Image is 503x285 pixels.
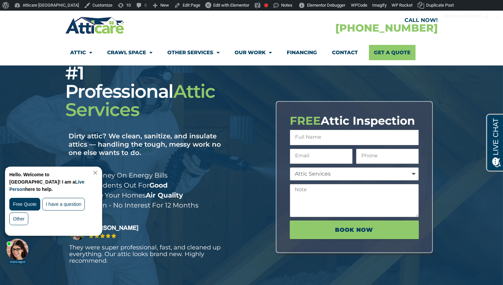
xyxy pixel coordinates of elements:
[235,45,272,60] a: Our Work
[65,132,230,157] span: Dirty attic? We clean, sanitize, and insulate attics — handling the tough, messy work no one else...
[149,181,168,189] b: Good
[356,149,419,164] input: Only numbers and phone characters (#, -, *, etc) are accepted.
[70,45,433,60] nav: Menu
[89,223,139,232] span: [PERSON_NAME]
[251,18,438,23] div: CALL NOW!
[16,5,54,14] span: Opens a chat window
[263,3,329,12] button: Open Domain in Site Explorer
[73,170,168,180] span: Save Money On Energy Bills
[109,4,116,10] div: OT
[125,4,131,10] div: SS
[21,4,28,10] div: AS
[369,45,416,60] a: Get A Quote
[332,45,358,60] a: Contact
[290,220,419,239] button: BOOK NOW
[441,11,493,21] a: Howdy,
[94,4,101,10] div: OK
[3,3,8,12] img: cxLogo.svg
[287,45,317,60] a: Financing
[118,4,120,10] div: -
[30,4,31,10] div: -
[290,149,353,164] input: Email
[290,130,419,145] input: Full Name
[87,4,89,10] div: -
[196,4,203,10] div: RD
[290,114,321,128] span: FREE
[3,165,110,265] iframe: Chat Invitation
[73,180,168,190] span: Keep Rodents Out For
[69,244,226,264] div: They were super professional, fast, and cleaned up everything. Our attic looks brand new. Highly ...
[167,45,220,60] a: Other Services
[64,4,70,10] div: BL
[457,13,481,18] span: Lead Squirrel
[48,4,56,10] div: DR
[73,200,199,210] span: 0% Down - No Interest For 12 Months
[237,4,244,10] div: CF
[335,224,373,235] span: BOOK NOW
[57,4,59,10] div: -
[213,3,249,8] span: Edit with Elementor
[183,4,189,10] div: BL
[78,4,85,10] div: RD
[73,190,183,200] span: Improve Your Homes
[70,45,92,60] a: Attic
[264,3,268,7] div: Focus keyphrase not set
[250,4,256,10] div: TF
[111,232,116,239] i: 
[65,64,230,119] h1: #1 Professional
[107,45,152,60] a: Crawl Space
[72,4,73,10] div: -
[69,223,226,277] div: Slides
[65,80,215,121] span: Attic Services
[137,4,139,10] div: -
[169,4,176,10] div: UR
[267,5,325,10] span: Open Domain in Site Explorer
[210,4,217,10] div: OK
[103,4,104,10] div: -
[146,191,183,199] b: Air Quality
[223,4,230,10] div: OT
[290,115,419,126] div: Attic Inspection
